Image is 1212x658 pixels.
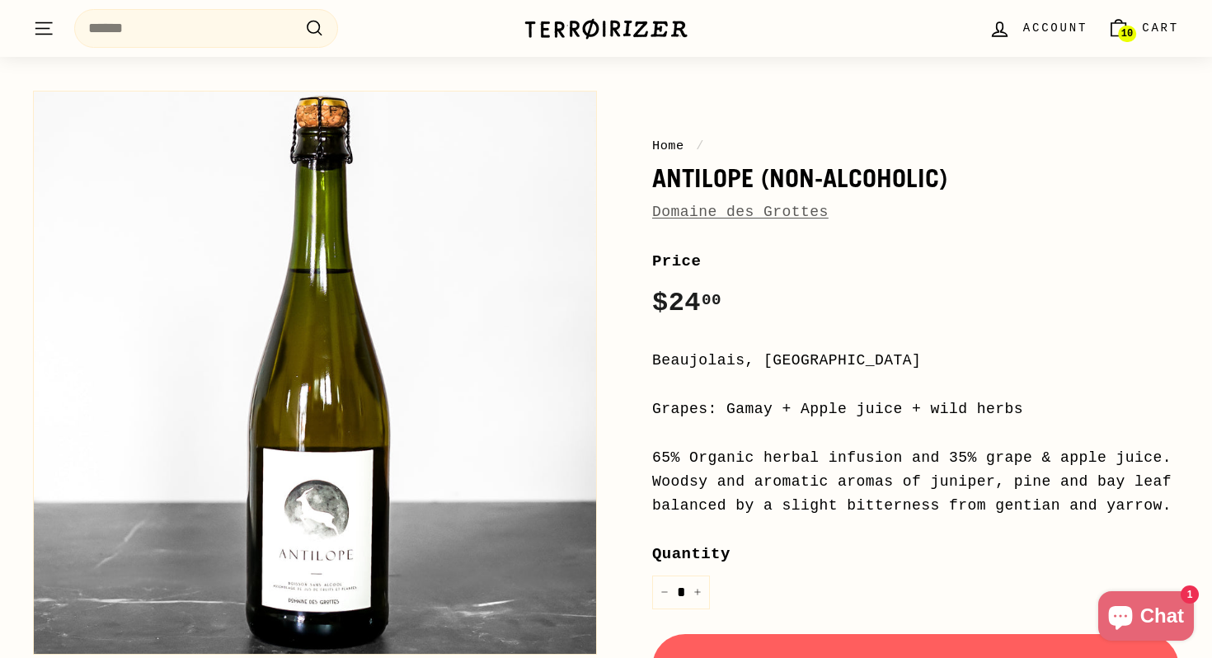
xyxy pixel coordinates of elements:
a: Cart [1097,4,1189,53]
input: quantity [652,576,710,609]
nav: breadcrumbs [652,136,1179,156]
span: 10 [1121,28,1133,40]
span: / [692,139,708,153]
a: Domaine des Grottes [652,204,829,220]
span: Cart [1142,19,1179,37]
inbox-online-store-chat: Shopify online store chat [1093,591,1199,645]
div: 65% Organic herbal infusion and 35% grape & apple juice. Woodsy and aromatic aromas of juniper, p... [652,446,1179,517]
span: Account [1023,19,1088,37]
label: Quantity [652,542,1179,566]
div: Grapes: Gamay + Apple juice + wild herbs [652,397,1179,421]
div: Beaujolais, [GEOGRAPHIC_DATA] [652,349,1179,373]
h1: Antilope (Non-Alcoholic) [652,164,1179,192]
label: Price [652,249,1179,274]
a: Account [979,4,1097,53]
button: Increase item quantity by one [685,576,710,609]
button: Reduce item quantity by one [652,576,677,609]
a: Home [652,139,684,153]
sup: 00 [702,291,721,309]
span: $24 [652,288,721,318]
